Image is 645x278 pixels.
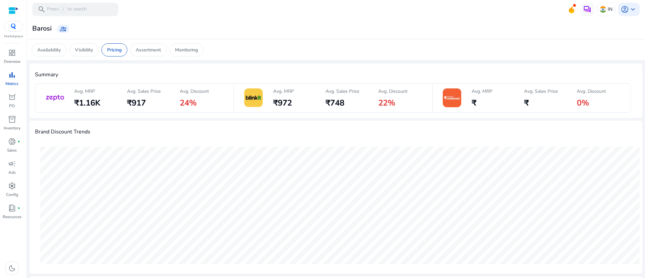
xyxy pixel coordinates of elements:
img: in.svg [600,6,606,13]
p: Availability [37,46,61,53]
p: Press to search [47,6,87,13]
p: 22% [378,97,395,108]
p: Avg. MRP [273,88,294,95]
p: Avg. Discount [180,88,209,95]
span: fiber_manual_record [17,207,20,209]
p: Config [6,192,18,198]
p: Metrics [5,81,18,87]
span: inventory_2 [8,115,16,123]
p: Inventory [4,125,20,131]
a: group_add [57,25,69,33]
span: donut_small [8,137,16,146]
p: Monitoring [175,46,198,53]
p: Visibility [75,46,93,53]
span: keyboard_arrow_down [629,5,637,13]
h3: Barosi [32,25,52,33]
span: group_add [60,26,67,32]
p: Avg. Discount [577,88,606,95]
p: ₹748 [326,97,344,108]
h4: Summary [35,72,637,78]
p: Avg. MRP [472,88,492,95]
p: Resources [3,214,21,220]
span: dashboard [8,49,16,57]
p: Pricing [107,46,122,53]
p: Overview [4,58,20,65]
p: Avg. Sales Price [524,88,558,95]
p: Avg. MRP [74,88,95,95]
span: book_4 [8,204,16,212]
p: ₹ [524,97,529,108]
p: PO [9,103,15,109]
span: bar_chart [8,71,16,79]
span: / [60,6,66,13]
span: orders [8,93,16,101]
p: 24% [180,97,197,108]
span: account_circle [621,5,629,13]
span: dark_mode [8,264,16,272]
p: Avg. Sales Price [127,88,161,95]
p: Assortment [136,46,161,53]
p: ₹1.16K [74,97,100,108]
p: ₹917 [127,97,146,108]
p: Marketplace [4,34,23,39]
span: fiber_manual_record [17,140,20,143]
p: Sales [7,147,17,153]
p: IN [608,3,612,15]
p: ₹ [472,97,476,108]
span: search [38,5,46,13]
img: QC-logo.svg [7,24,19,29]
span: campaign [8,160,16,168]
span: settings [8,182,16,190]
p: 0% [577,97,589,108]
p: Avg. Discount [378,88,407,95]
h4: Brand Discount Trends [35,129,90,135]
p: ₹972 [273,97,292,108]
p: Avg. Sales Price [326,88,359,95]
p: Ads [8,169,16,175]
